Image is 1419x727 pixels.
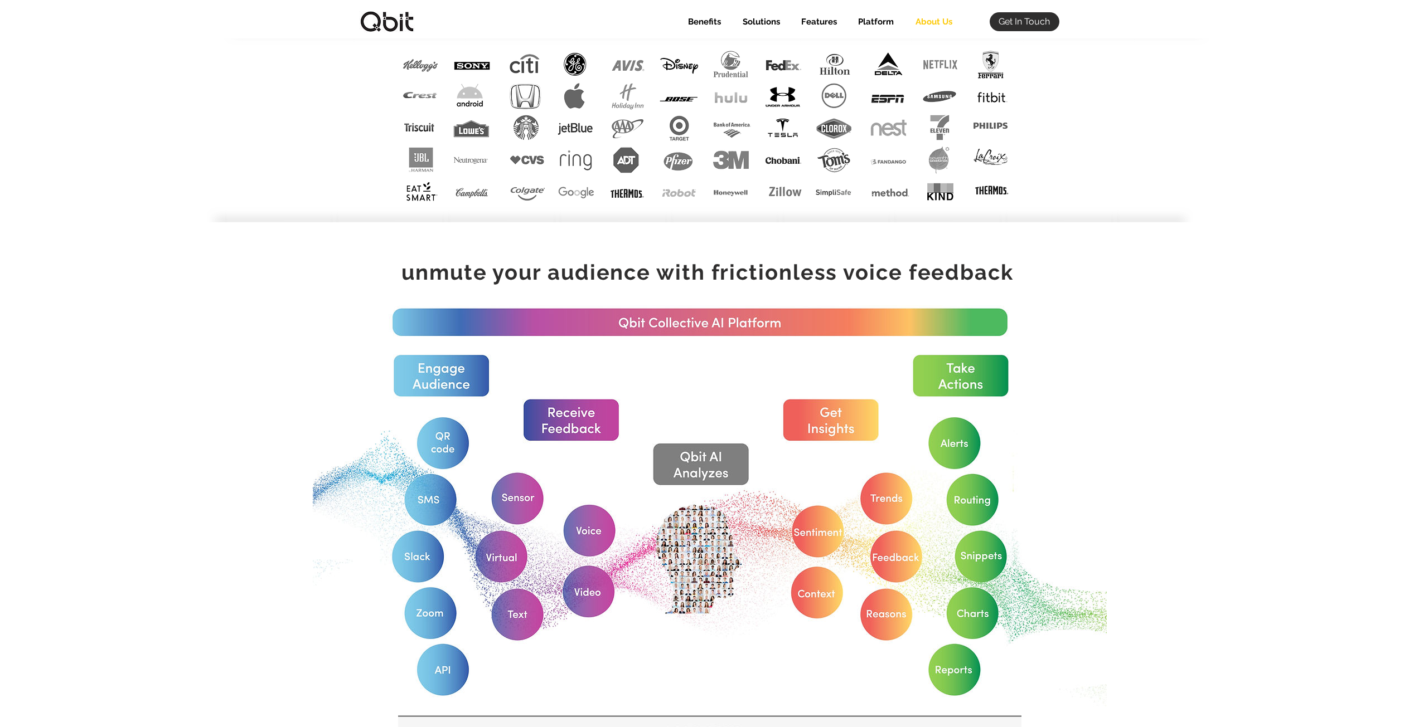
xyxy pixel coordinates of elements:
img: qbitlogo-border.jpg [359,11,415,32]
a: Get In Touch [990,12,1059,31]
div: Solutions [729,12,788,31]
p: Features [796,12,842,31]
p: Solutions [737,12,786,31]
span: unmute your audience with frictionless voice feedback [401,260,1014,285]
a: Benefits [675,12,729,31]
nav: Site [675,12,961,31]
img: QCAIP_v2.jpg [313,301,1107,706]
span: Get In Touch [999,16,1050,28]
p: Benefits [682,12,727,31]
p: About Us [910,12,958,31]
div: Platform [845,12,902,31]
div: Widget de chat [1363,674,1419,727]
div: Features [788,12,845,31]
iframe: Chat Widget [1363,674,1419,727]
a: About Us [902,12,961,31]
img: LogosTransAll.png [388,43,1024,212]
p: Platform [853,12,899,31]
